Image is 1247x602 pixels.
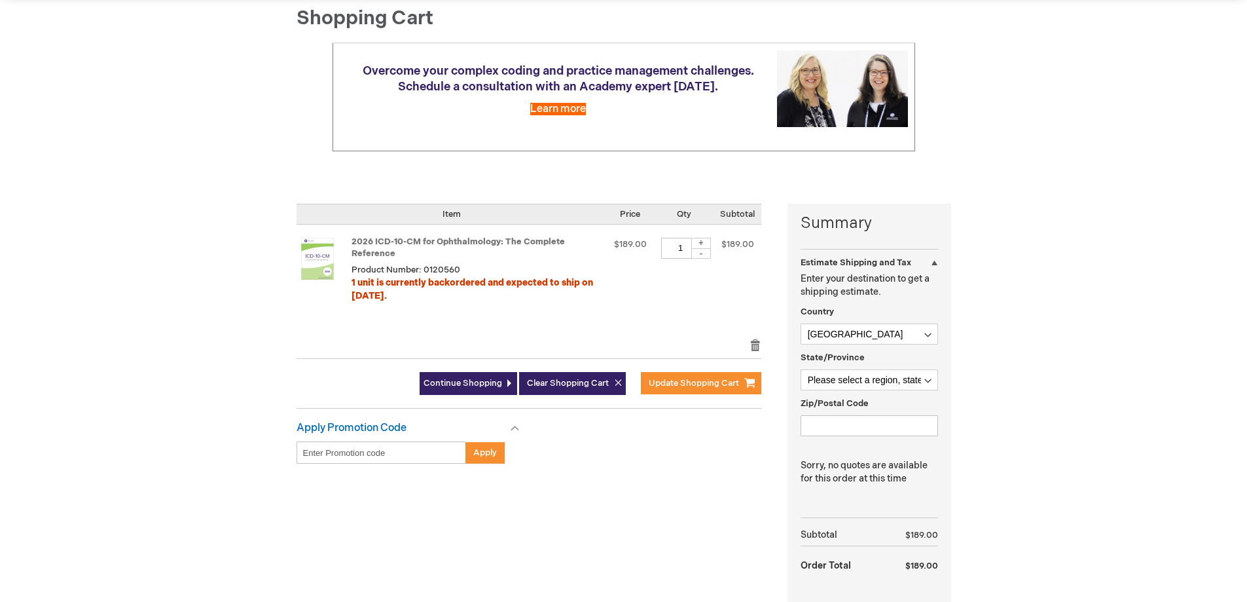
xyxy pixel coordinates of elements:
[297,442,466,464] input: Enter Promotion code
[352,265,460,275] span: Product Number: 0120560
[352,236,565,259] a: 2026 ICD-10-CM for Ophthalmology: The Complete Reference
[363,64,754,94] span: Overcome your complex coding and practice management challenges. Schedule a consultation with an ...
[801,212,938,235] strong: Summary
[691,248,711,259] div: -
[721,239,754,250] span: $189.00
[297,7,433,30] span: Shopping Cart
[801,459,938,485] p: Sorry, no quotes are available for this order at this time
[519,372,626,395] button: Clear Shopping Cart
[297,422,407,434] strong: Apply Promotion Code
[801,398,869,409] span: Zip/Postal Code
[641,372,761,394] button: Update Shopping Cart
[777,50,908,127] img: Schedule a consultation with an Academy expert today
[530,103,586,115] a: Learn more
[614,239,647,250] span: $189.00
[649,378,739,388] span: Update Shopping Cart
[905,561,938,571] span: $189.00
[527,378,609,388] span: Clear Shopping Cart
[443,209,461,219] span: Item
[465,442,505,464] button: Apply
[691,238,711,249] div: +
[801,307,834,317] span: Country
[801,273,938,299] p: Enter your destination to get a shipping estimate.
[720,209,755,219] span: Subtotal
[801,257,911,268] strong: Estimate Shipping and Tax
[352,276,602,303] div: 1 unit is currently backordered and expected to ship on [DATE].
[801,352,865,363] span: State/Province
[801,525,880,546] th: Subtotal
[620,209,640,219] span: Price
[297,238,338,280] img: 2026 ICD-10-CM for Ophthalmology: The Complete Reference
[420,372,517,395] a: Continue Shopping
[297,238,352,326] a: 2026 ICD-10-CM for Ophthalmology: The Complete Reference
[424,378,502,388] span: Continue Shopping
[905,530,938,540] span: $189.00
[677,209,691,219] span: Qty
[661,238,700,259] input: Qty
[473,447,497,458] span: Apply
[801,554,851,576] strong: Order Total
